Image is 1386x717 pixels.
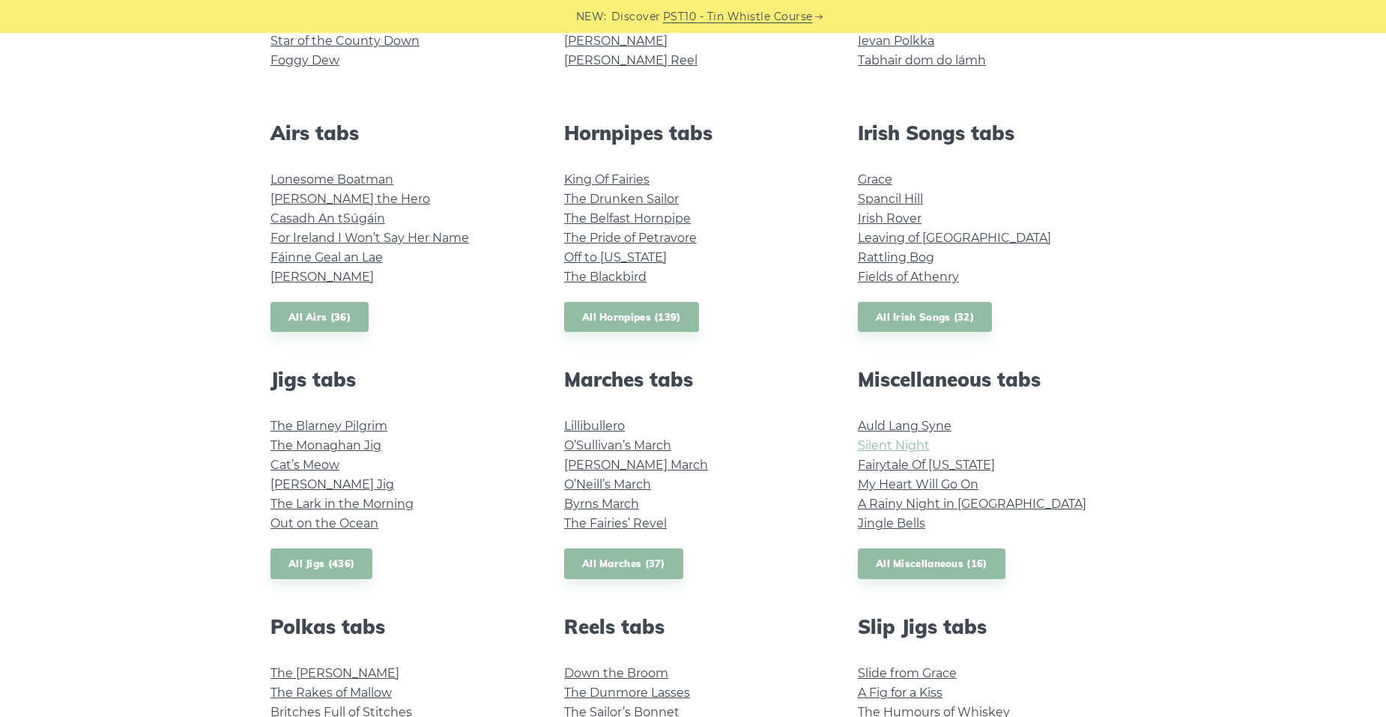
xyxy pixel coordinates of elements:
[564,302,699,333] a: All Hornpipes (139)
[858,53,986,67] a: Tabhair dom do lámh
[858,615,1116,638] h2: Slip Jigs tabs
[564,250,667,264] a: Off to [US_STATE]
[858,231,1051,245] a: Leaving of [GEOGRAPHIC_DATA]
[858,666,957,680] a: Slide from Grace
[270,368,528,391] h2: Jigs tabs
[858,438,930,453] a: Silent Night
[270,34,420,48] a: Star of the County Down
[858,172,892,187] a: Grace
[270,302,369,333] a: All Airs (36)
[270,211,385,226] a: Casadh An tSúgáin
[564,458,708,472] a: [PERSON_NAME] March
[270,686,392,700] a: The Rakes of Mallow
[564,477,651,491] a: O’Neill’s March
[858,458,995,472] a: Fairytale Of [US_STATE]
[663,8,813,25] a: PST10 - Tin Whistle Course
[270,121,528,145] h2: Airs tabs
[270,231,469,245] a: For Ireland I Won’t Say Her Name
[270,250,383,264] a: Fáinne Geal an Lae
[270,548,372,579] a: All Jigs (436)
[270,615,528,638] h2: Polkas tabs
[270,458,339,472] a: Cat’s Meow
[564,419,625,433] a: Lillibullero
[611,8,661,25] span: Discover
[564,172,650,187] a: King Of Fairies
[564,34,668,48] a: [PERSON_NAME]
[270,497,414,511] a: The Lark in the Morning
[858,477,978,491] a: My Heart Will Go On
[564,368,822,391] h2: Marches tabs
[564,548,683,579] a: All Marches (37)
[270,419,387,433] a: The Blarney Pilgrim
[858,548,1005,579] a: All Miscellaneous (16)
[858,192,923,206] a: Spancil Hill
[564,53,697,67] a: [PERSON_NAME] Reel
[564,192,679,206] a: The Drunken Sailor
[564,686,690,700] a: The Dunmore Lasses
[858,211,922,226] a: Irish Rover
[858,121,1116,145] h2: Irish Songs tabs
[270,53,339,67] a: Foggy Dew
[564,615,822,638] h2: Reels tabs
[858,250,934,264] a: Rattling Bog
[858,302,992,333] a: All Irish Songs (32)
[270,516,378,530] a: Out on the Ocean
[858,419,951,433] a: Auld Lang Syne
[270,192,430,206] a: [PERSON_NAME] the Hero
[858,368,1116,391] h2: Miscellaneous tabs
[564,438,671,453] a: O’Sullivan’s March
[564,211,691,226] a: The Belfast Hornpipe
[858,686,942,700] a: A Fig for a Kiss
[270,270,374,284] a: [PERSON_NAME]
[270,172,393,187] a: Lonesome Boatman
[564,666,668,680] a: Down the Broom
[858,497,1086,511] a: A Rainy Night in [GEOGRAPHIC_DATA]
[270,438,381,453] a: The Monaghan Jig
[564,121,822,145] h2: Hornpipes tabs
[564,270,647,284] a: The Blackbird
[858,34,934,48] a: Ievan Polkka
[270,477,394,491] a: [PERSON_NAME] Jig
[564,231,697,245] a: The Pride of Petravore
[576,8,607,25] span: NEW:
[858,516,925,530] a: Jingle Bells
[564,497,639,511] a: Byrns March
[270,666,399,680] a: The [PERSON_NAME]
[564,516,667,530] a: The Fairies’ Revel
[858,270,959,284] a: Fields of Athenry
